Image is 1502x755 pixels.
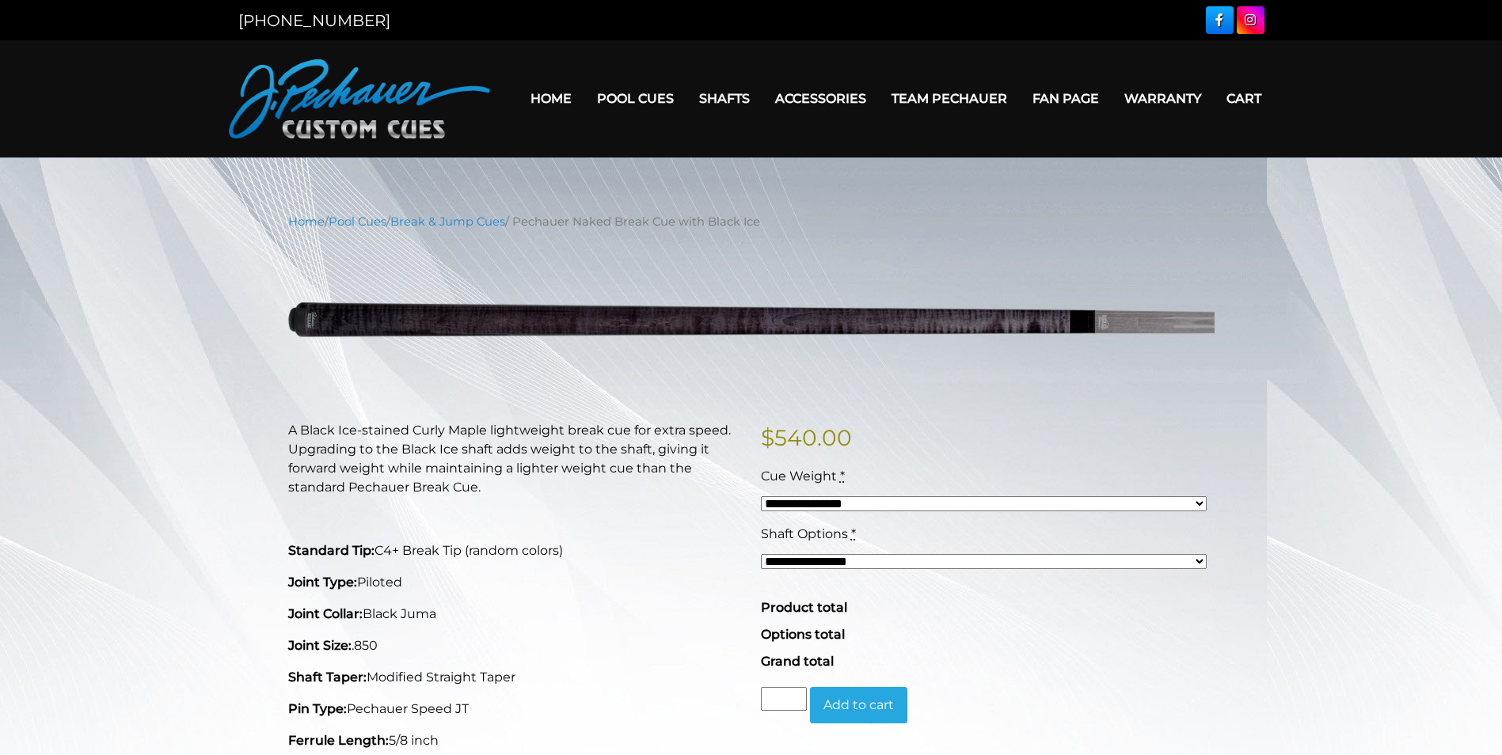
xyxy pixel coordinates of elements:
[288,541,742,560] p: C4+ Break Tip (random colors)
[288,242,1215,396] img: pechauer-break-naked-black-ice-adjusted-9-28-22.png
[288,670,367,685] strong: Shaft Taper:
[1112,78,1214,119] a: Warranty
[288,668,742,687] p: Modified Straight Taper
[390,214,505,229] a: Break & Jump Cues
[229,59,490,138] img: Pechauer Custom Cues
[288,701,347,716] strong: Pin Type:
[288,421,742,497] p: A Black Ice-stained Curly Maple lightweight break cue for extra speed. Upgrading to the Black Ice...
[761,424,774,451] span: $
[1214,78,1274,119] a: Cart
[1020,78,1112,119] a: Fan Page
[288,575,357,590] strong: Joint Type:
[288,731,742,750] p: 5/8 inch
[238,11,390,30] a: [PHONE_NUMBER]
[851,526,856,541] abbr: required
[288,543,375,558] strong: Standard Tip:
[761,424,852,451] bdi: 540.00
[288,638,352,653] strong: Joint Size:
[518,78,584,119] a: Home
[288,605,742,624] p: Black Juma
[761,687,807,711] input: Product quantity
[584,78,686,119] a: Pool Cues
[761,469,837,484] span: Cue Weight
[329,214,386,229] a: Pool Cues
[840,469,845,484] abbr: required
[686,78,762,119] a: Shafts
[288,733,389,748] strong: Ferrule Length:
[761,600,847,615] span: Product total
[288,606,363,621] strong: Joint Collar:
[810,687,907,723] button: Add to cart
[288,636,742,655] p: .850
[761,526,848,541] span: Shaft Options
[288,700,742,719] p: Pechauer Speed JT
[288,213,1215,230] nav: Breadcrumb
[879,78,1020,119] a: Team Pechauer
[288,573,742,592] p: Piloted
[288,214,325,229] a: Home
[761,654,834,669] span: Grand total
[762,78,879,119] a: Accessories
[761,627,845,642] span: Options total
